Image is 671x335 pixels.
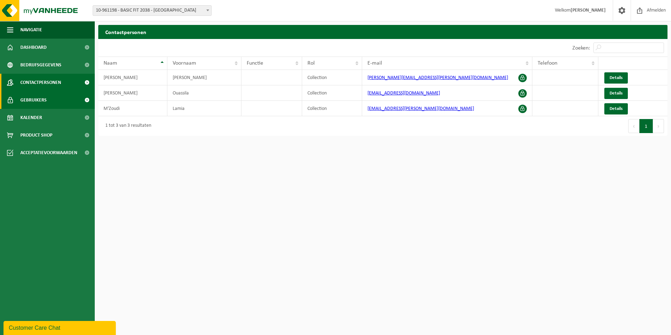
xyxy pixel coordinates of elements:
span: Naam [104,60,117,66]
span: Rol [307,60,315,66]
span: Navigatie [20,21,42,39]
td: M'Zoudi [98,101,167,116]
span: 10-961198 - BASIC FIT 2038 - BRUSSEL [93,6,211,15]
button: Previous [628,119,639,133]
span: 10-961198 - BASIC FIT 2038 - BRUSSEL [93,5,212,16]
td: Collection [302,70,362,85]
td: Ouassila [167,85,241,101]
h2: Contactpersonen [98,25,667,39]
label: Zoeken: [572,45,590,51]
td: Lamia [167,101,241,116]
button: Next [653,119,664,133]
td: Collection [302,101,362,116]
iframe: chat widget [4,320,117,335]
a: Details [604,103,628,114]
span: Product Shop [20,126,52,144]
span: Dashboard [20,39,47,56]
span: Acceptatievoorwaarden [20,144,77,162]
span: Gebruikers [20,91,47,109]
td: [PERSON_NAME] [167,70,241,85]
a: [EMAIL_ADDRESS][DOMAIN_NAME] [367,91,440,96]
span: Details [610,106,623,111]
td: Collection [302,85,362,101]
a: [PERSON_NAME][EMAIL_ADDRESS][PERSON_NAME][DOMAIN_NAME] [367,75,508,80]
span: Contactpersonen [20,74,61,91]
strong: [PERSON_NAME] [571,8,606,13]
td: [PERSON_NAME] [98,70,167,85]
div: 1 tot 3 van 3 resultaten [102,120,151,132]
span: Functie [247,60,263,66]
span: Kalender [20,109,42,126]
a: [EMAIL_ADDRESS][PERSON_NAME][DOMAIN_NAME] [367,106,474,111]
button: 1 [639,119,653,133]
span: Telefoon [538,60,557,66]
span: Bedrijfsgegevens [20,56,61,74]
td: [PERSON_NAME] [98,85,167,101]
span: Voornaam [173,60,196,66]
span: Details [610,75,623,80]
a: Details [604,72,628,84]
a: Details [604,88,628,99]
span: E-mail [367,60,382,66]
span: Details [610,91,623,96]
